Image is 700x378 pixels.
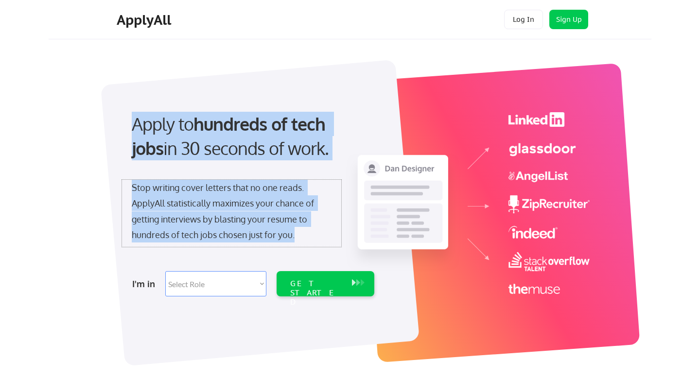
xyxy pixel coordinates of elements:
[504,10,543,29] button: Log In
[132,113,330,159] strong: hundreds of tech jobs
[132,112,370,161] div: Apply to in 30 seconds of work.
[132,180,332,243] div: Stop writing cover letters that no one reads. ApplyAll statistically maximizes your chance of get...
[290,279,342,307] div: GET STARTED
[549,10,588,29] button: Sign Up
[117,12,174,28] div: ApplyAll
[132,276,159,292] div: I'm in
